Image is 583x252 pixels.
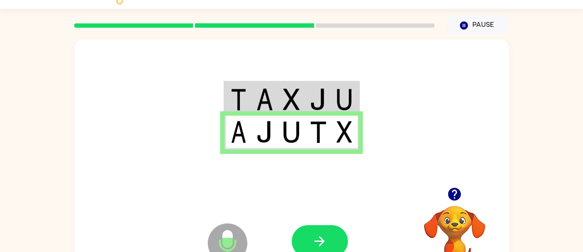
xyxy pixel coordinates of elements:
img: x [283,88,300,110]
img: a [256,88,273,110]
button: Pause [445,15,509,36]
img: a [231,121,246,143]
img: u [283,121,300,143]
img: t [231,88,246,110]
img: j [256,121,273,143]
img: j [310,88,326,110]
img: t [310,121,326,143]
img: u [337,88,352,110]
img: x [337,121,352,143]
